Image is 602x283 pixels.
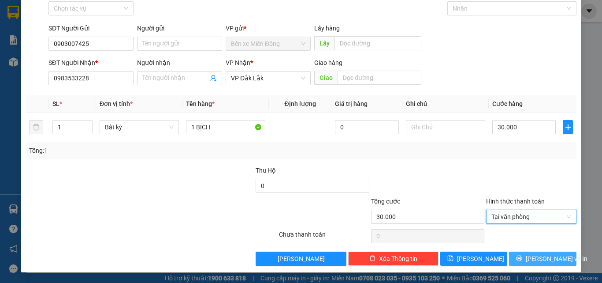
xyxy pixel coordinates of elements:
[186,100,215,107] span: Tên hàng
[371,198,400,205] span: Tổng cước
[226,59,250,66] span: VP Nhận
[226,23,311,33] div: VP gửi
[278,230,370,245] div: Chưa thanh toán
[338,71,421,85] input: Dọc đường
[509,252,576,266] button: printer[PERSON_NAME] và In
[334,36,421,50] input: Dọc đường
[284,100,316,107] span: Định lượng
[231,37,305,50] span: Bến xe Miền Đông
[137,58,222,68] div: Người nhận
[379,254,417,264] span: Xóa Thông tin
[29,120,43,134] button: delete
[447,255,453,262] span: save
[29,146,233,155] div: Tổng: 1
[314,36,334,50] span: Lấy
[563,124,572,131] span: plus
[278,254,325,264] span: [PERSON_NAME]
[52,100,59,107] span: SL
[100,100,133,107] span: Đơn vị tính
[457,254,504,264] span: [PERSON_NAME]
[492,100,523,107] span: Cước hàng
[137,23,222,33] div: Người gửi
[48,58,134,68] div: SĐT Người Nhận
[335,100,368,107] span: Giá trị hàng
[516,255,522,262] span: printer
[210,75,217,82] span: user-add
[256,167,276,174] span: Thu Hộ
[440,252,508,266] button: save[PERSON_NAME]
[491,210,571,223] span: Tại văn phòng
[335,120,398,134] input: 0
[314,25,340,32] span: Lấy hàng
[314,71,338,85] span: Giao
[526,254,587,264] span: [PERSON_NAME] và In
[402,95,489,113] th: Ghi chú
[406,120,485,134] input: Ghi Chú
[369,255,375,262] span: delete
[314,59,342,66] span: Giao hàng
[231,72,305,85] span: VP Đắk Lắk
[348,252,438,266] button: deleteXóa Thông tin
[186,120,265,134] input: VD: Bàn, Ghế
[48,23,134,33] div: SĐT Người Gửi
[256,252,346,266] button: [PERSON_NAME]
[486,198,545,205] label: Hình thức thanh toán
[563,120,573,134] button: plus
[105,121,174,134] span: Bất kỳ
